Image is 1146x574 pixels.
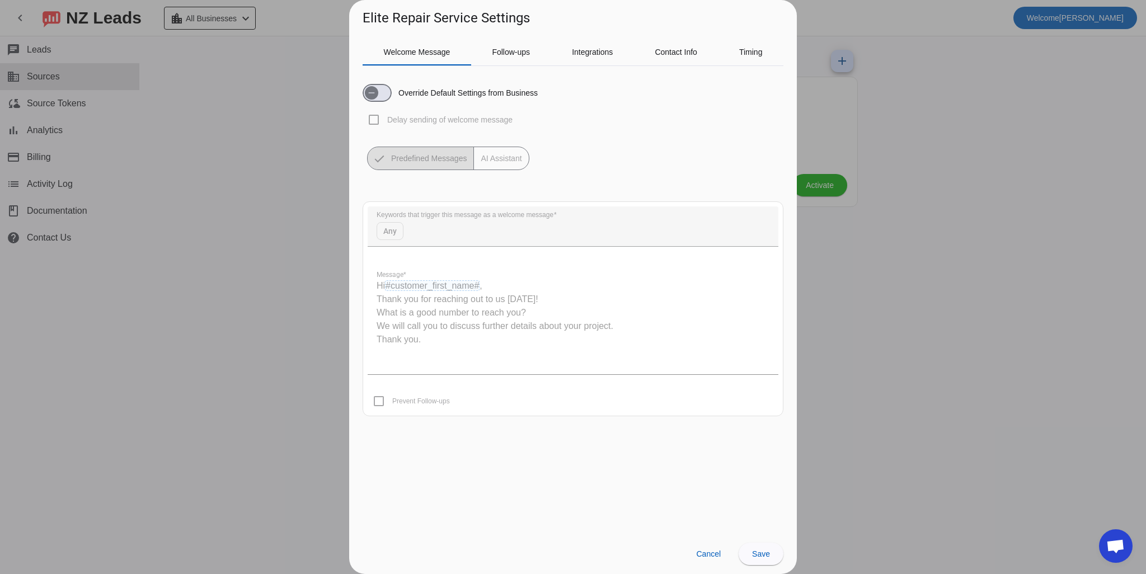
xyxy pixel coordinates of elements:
[572,48,613,56] span: Integrations
[396,87,538,98] label: Override Default Settings from Business
[492,48,530,56] span: Follow-ups
[377,211,553,219] mat-label: Keywords that trigger this message as a welcome message
[384,48,450,56] span: Welcome Message
[752,549,770,558] span: Save
[687,543,730,565] button: Cancel
[696,549,721,558] span: Cancel
[739,48,763,56] span: Timing
[363,9,530,27] h1: Elite Repair Service Settings
[739,543,783,565] button: Save
[655,48,697,56] span: Contact Info
[1099,529,1133,563] div: Open chat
